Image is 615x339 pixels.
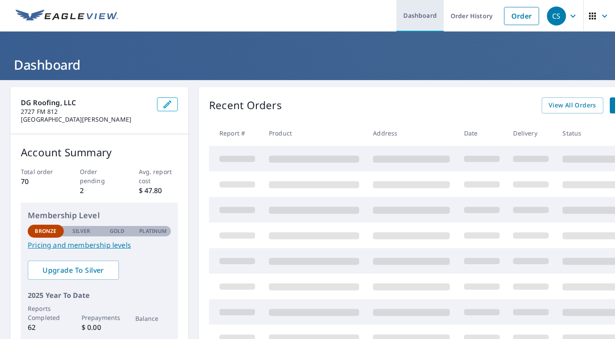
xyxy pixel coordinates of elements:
[135,314,171,323] p: Balance
[21,116,150,123] p: [GEOGRAPHIC_DATA][PERSON_NAME]
[35,265,112,275] span: Upgrade To Silver
[504,7,539,25] a: Order
[10,56,605,74] h1: Dashboard
[549,100,596,111] span: View All Orders
[82,322,118,333] p: $ 0.00
[80,167,119,185] p: Order pending
[547,6,566,26] div: CS
[80,185,119,196] p: 2
[506,120,556,146] th: Delivery
[82,313,118,322] p: Prepayments
[139,227,167,235] p: Platinum
[139,167,178,185] p: Avg. report cost
[209,97,282,113] p: Recent Orders
[21,97,150,108] p: DG Roofing, LLC
[35,227,56,235] p: Bronze
[139,185,178,196] p: $ 47.80
[28,210,171,221] p: Membership Level
[72,227,91,235] p: Silver
[366,120,457,146] th: Address
[28,240,171,250] a: Pricing and membership levels
[209,120,262,146] th: Report #
[28,322,64,333] p: 62
[16,10,118,23] img: EV Logo
[21,167,60,176] p: Total order
[21,176,60,187] p: 70
[28,261,119,280] a: Upgrade To Silver
[21,145,178,160] p: Account Summary
[262,120,366,146] th: Product
[28,304,64,322] p: Reports Completed
[542,97,603,113] a: View All Orders
[457,120,507,146] th: Date
[21,108,150,116] p: 2727 FM 812
[28,290,171,300] p: 2025 Year To Date
[110,227,124,235] p: Gold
